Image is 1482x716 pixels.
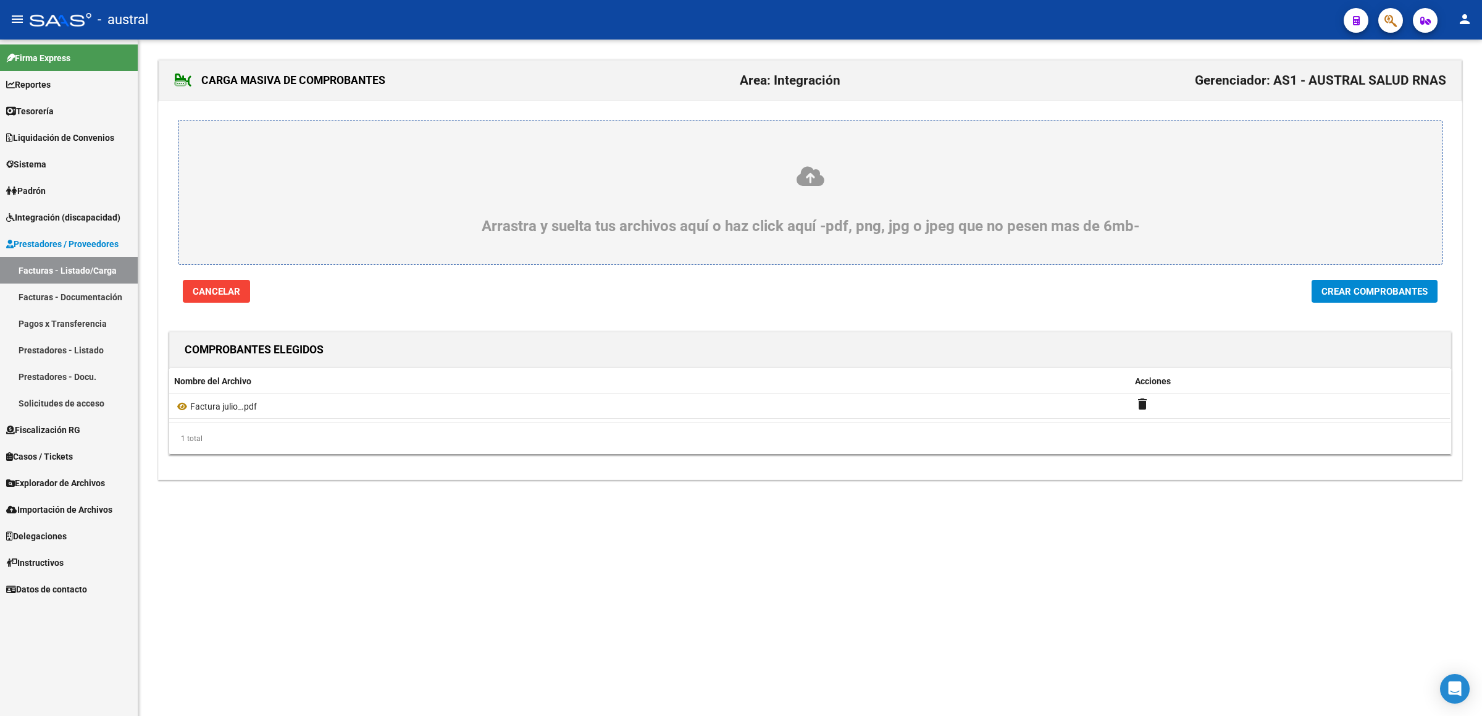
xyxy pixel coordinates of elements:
[6,51,70,65] span: Firma Express
[1130,368,1451,395] datatable-header-cell: Acciones
[6,503,112,516] span: Importación de Archivos
[1195,69,1446,92] h2: Gerenciador: AS1 - AUSTRAL SALUD RNAS
[6,184,46,198] span: Padrón
[740,69,840,92] h2: Area: Integración
[6,78,51,91] span: Reportes
[6,104,54,118] span: Tesorería
[1457,12,1472,27] mat-icon: person
[185,340,324,360] h1: COMPROBANTES ELEGIDOS
[193,286,240,297] span: Cancelar
[6,158,46,171] span: Sistema
[1312,280,1438,303] button: Crear Comprobantes
[183,280,250,303] button: Cancelar
[6,211,120,224] span: Integración (discapacidad)
[6,529,67,543] span: Delegaciones
[6,450,73,463] span: Casos / Tickets
[6,476,105,490] span: Explorador de Archivos
[1135,397,1150,411] mat-icon: delete
[1440,674,1470,704] div: Open Intercom Messenger
[1321,286,1428,297] span: Crear Comprobantes
[208,165,1412,235] div: Arrastra y suelta tus archivos aquí o haz click aquí -pdf, png, jpg o jpeg que no pesen mas de 6mb-
[6,131,114,145] span: Liquidación de Convenios
[6,583,87,596] span: Datos de contacto
[174,376,251,386] span: Nombre del Archivo
[6,237,119,251] span: Prestadores / Proveedores
[6,556,64,570] span: Instructivos
[169,423,1451,454] div: 1 total
[98,6,148,33] span: - austral
[190,402,257,411] span: Factura julio_.pdf
[169,368,1130,395] datatable-header-cell: Nombre del Archivo
[6,423,80,437] span: Fiscalización RG
[174,70,385,90] h1: CARGA MASIVA DE COMPROBANTES
[10,12,25,27] mat-icon: menu
[1135,376,1171,386] span: Acciones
